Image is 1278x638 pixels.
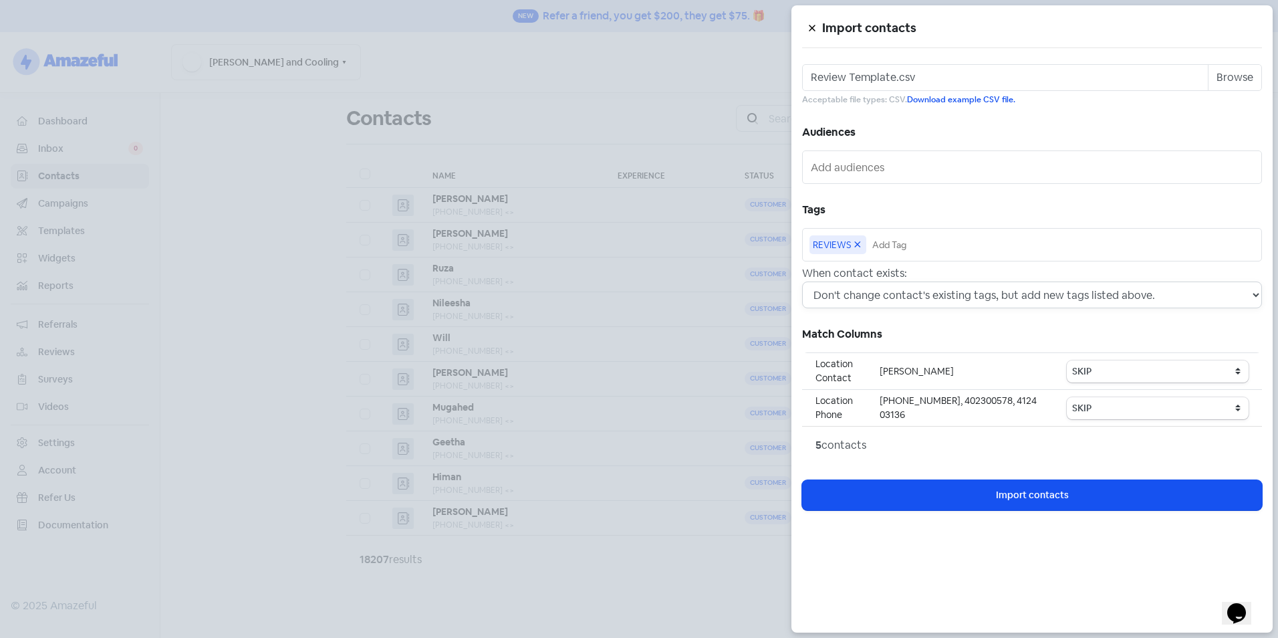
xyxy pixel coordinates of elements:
[866,353,1053,390] td: [PERSON_NAME]
[802,324,1262,344] h5: Match Columns
[907,94,1015,105] a: Download example CSV file.
[802,353,866,390] td: Location Contact
[802,480,1262,510] button: Import contacts
[815,437,1249,453] div: contacts
[811,156,1256,178] input: Add audiences
[1222,584,1265,625] iframe: chat widget
[996,488,1069,502] span: Import contacts
[872,237,1251,252] input: Add Tag
[802,122,1262,142] h5: Audiences
[802,390,866,427] td: Location Phone
[815,438,821,452] strong: 5
[813,239,851,251] span: REVIEWS
[802,94,1262,106] small: Acceptable file types: CSV.
[822,18,1262,38] h5: Import contacts
[802,200,1262,220] h5: Tags
[802,265,1262,282] div: When contact exists:
[866,390,1053,427] td: [PHONE_NUMBER], 402300578, 412403136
